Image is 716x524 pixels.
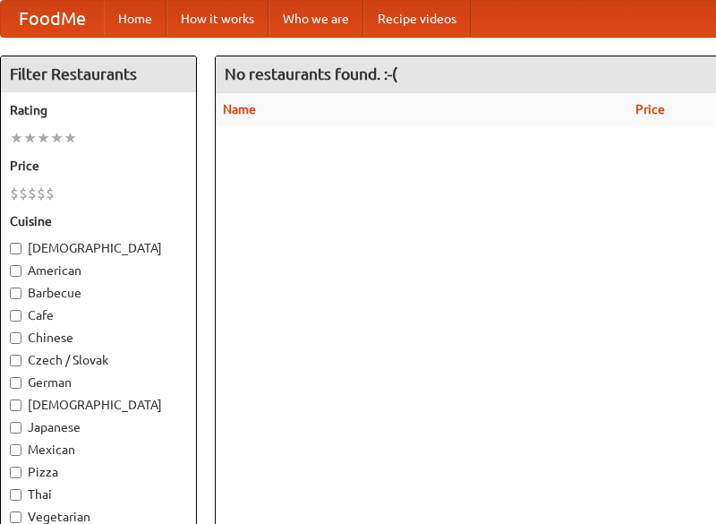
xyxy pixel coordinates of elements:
a: Home [104,1,166,37]
label: Czech / Slovak [10,351,187,369]
input: American [10,265,21,277]
li: ★ [10,128,23,148]
label: Mexican [10,441,187,459]
label: American [10,262,187,279]
label: [DEMOGRAPHIC_DATA] [10,396,187,414]
h5: Price [10,157,187,175]
label: German [10,374,187,391]
a: Who we are [268,1,363,37]
input: Thai [10,489,21,501]
li: ★ [37,128,50,148]
a: How it works [166,1,268,37]
li: $ [19,184,28,203]
a: Recipe videos [363,1,471,37]
li: $ [10,184,19,203]
input: Pizza [10,467,21,478]
li: ★ [23,128,37,148]
a: Price [635,102,665,116]
label: [DEMOGRAPHIC_DATA] [10,239,187,257]
li: ★ [64,128,77,148]
a: FoodMe [1,1,104,37]
input: [DEMOGRAPHIC_DATA] [10,243,21,254]
h5: Rating [10,101,187,119]
h5: Cuisine [10,212,187,230]
li: $ [37,184,46,203]
li: ★ [50,128,64,148]
ng-pluralize: No restaurants found. :-( [225,65,397,82]
label: Cafe [10,306,187,324]
h4: Filter Restaurants [1,56,196,92]
label: Japanese [10,418,187,436]
input: Mexican [10,444,21,456]
input: Czech / Slovak [10,355,21,366]
input: Chinese [10,332,21,344]
label: Barbecue [10,284,187,302]
label: Chinese [10,329,187,347]
li: $ [28,184,37,203]
a: Name [223,102,256,116]
label: Thai [10,485,187,503]
input: [DEMOGRAPHIC_DATA] [10,399,21,411]
li: $ [46,184,55,203]
input: Japanese [10,422,21,434]
input: German [10,377,21,389]
label: Pizza [10,463,187,481]
input: Vegetarian [10,511,21,523]
input: Barbecue [10,288,21,299]
input: Cafe [10,310,21,322]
